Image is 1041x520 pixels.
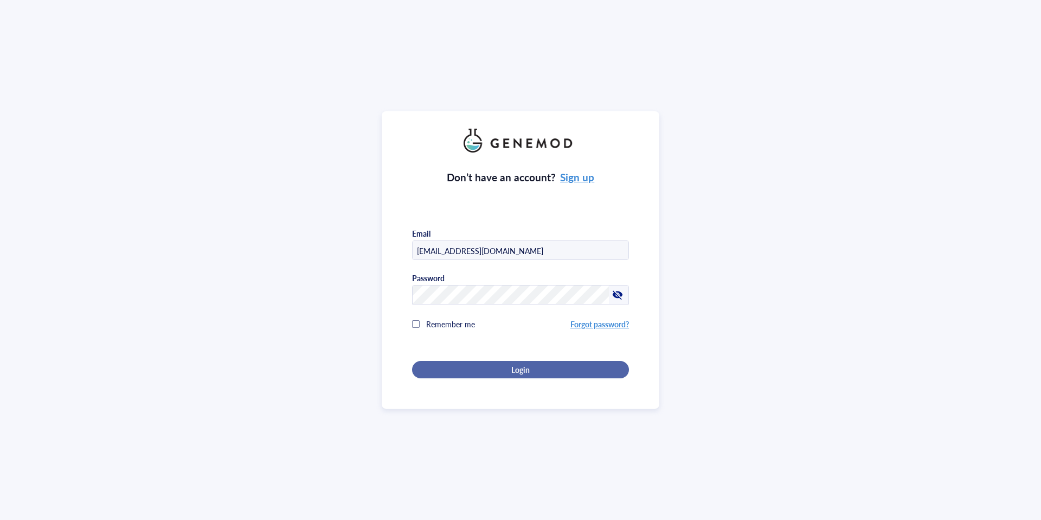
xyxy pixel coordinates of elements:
button: Login [412,361,629,378]
span: Login [511,365,530,375]
div: Email [412,229,430,238]
a: Sign up [560,170,594,185]
div: Don’t have an account? [447,170,595,185]
img: genemod_logo_light-BcqUzbGq.png [464,129,577,153]
div: Password [412,273,445,283]
span: Remember me [426,319,475,329]
a: Forgot password? [570,319,629,329]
